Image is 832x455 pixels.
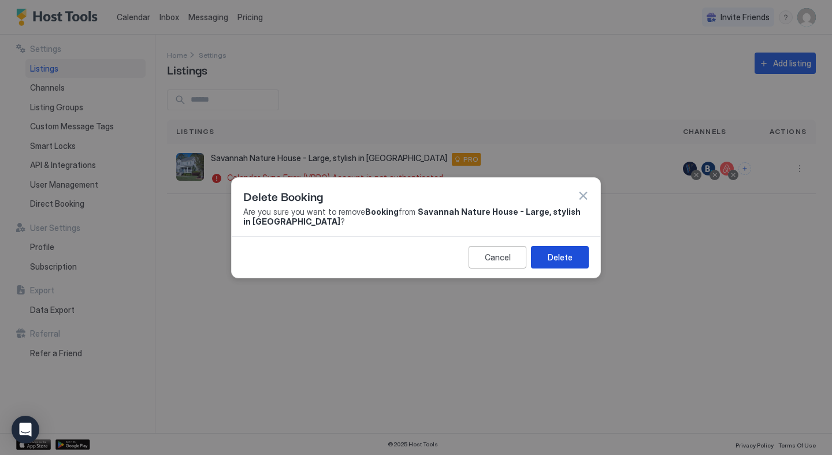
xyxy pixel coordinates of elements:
div: Cancel [485,251,511,263]
span: Are you sure you want to remove from ? [243,207,589,227]
div: Delete [548,251,573,263]
div: Open Intercom Messenger [12,416,39,443]
button: Delete [531,246,589,268]
span: Delete Booking [243,187,323,204]
button: Cancel [469,246,526,268]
